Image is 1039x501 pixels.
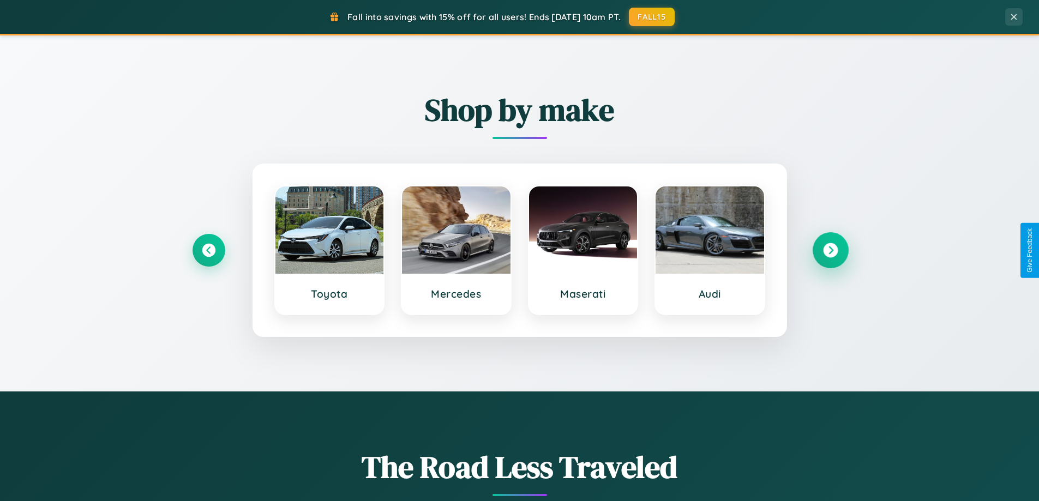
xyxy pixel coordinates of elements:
[193,446,847,488] h1: The Road Less Traveled
[1026,228,1034,273] div: Give Feedback
[629,8,675,26] button: FALL15
[666,287,753,300] h3: Audi
[413,287,500,300] h3: Mercedes
[540,287,627,300] h3: Maserati
[347,11,621,22] span: Fall into savings with 15% off for all users! Ends [DATE] 10am PT.
[193,89,847,131] h2: Shop by make
[286,287,373,300] h3: Toyota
